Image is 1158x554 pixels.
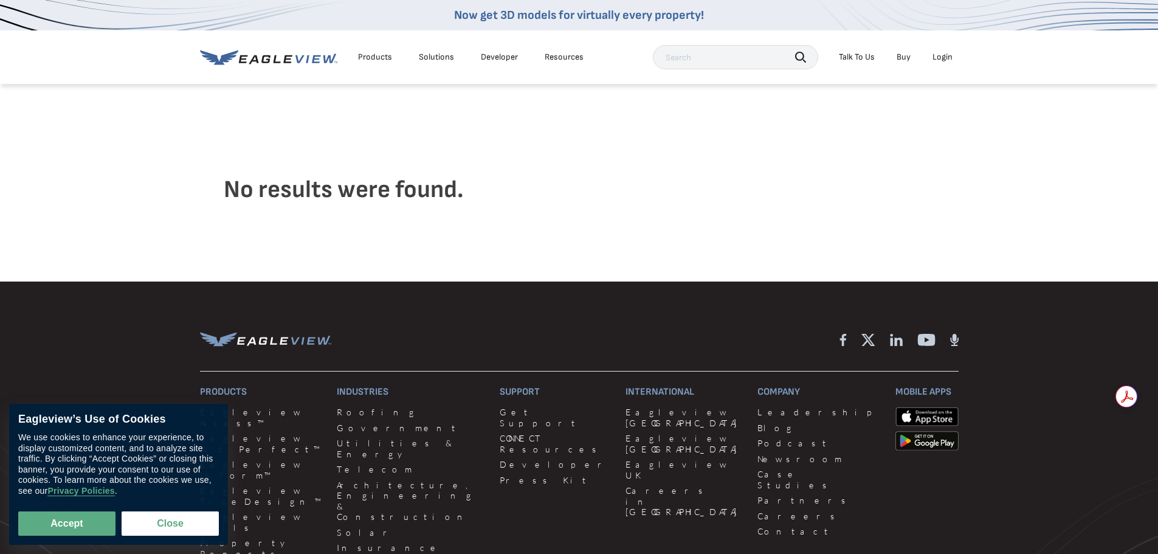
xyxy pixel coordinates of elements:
a: Developer [481,52,518,63]
a: Contact [757,526,880,537]
a: Architecture, Engineering & Construction [337,480,485,522]
a: Press Kit [500,475,611,486]
a: Eagleview [GEOGRAPHIC_DATA] [626,407,743,428]
a: Eagleview [GEOGRAPHIC_DATA] [626,433,743,454]
div: Talk To Us [839,52,875,63]
a: Careers [757,511,880,522]
div: Eagleview’s Use of Cookies [18,413,219,426]
button: Accept [18,511,115,536]
a: CONNECT Resources [500,433,611,454]
h3: Industries [337,386,485,398]
a: Eagleview Bid Perfect™ [200,433,323,454]
a: Roofing [337,407,485,418]
a: Buy [897,52,911,63]
a: Government [337,423,485,434]
h3: Support [500,386,611,398]
h4: No results were found. [224,144,935,236]
div: Solutions [419,52,454,63]
a: Eagleview Inform™ [200,459,323,480]
a: Developer [500,459,611,470]
img: google-play-store_b9643a.png [895,431,959,451]
a: Privacy Policies [47,486,114,496]
a: Telecom [337,464,485,475]
a: Utilities & Energy [337,438,485,459]
h3: International [626,386,743,398]
a: Eagleview UK [626,459,743,480]
a: Get Support [500,407,611,428]
a: Blog [757,423,880,434]
h3: Company [757,386,880,398]
div: We use cookies to enhance your experience, to display customized content, and to analyze site tra... [18,432,219,496]
input: Search [653,45,818,69]
h3: Mobile Apps [895,386,959,398]
a: Now get 3D models for virtually every property! [454,8,704,23]
a: Eagleview TrueDesign™ [200,485,323,507]
div: Resources [545,52,584,63]
div: Login [932,52,953,63]
a: Solar [337,527,485,538]
h3: Products [200,386,323,398]
a: Leadership [757,407,880,418]
a: Case Studies [757,469,880,490]
button: Close [122,511,219,536]
a: Insurance [337,542,485,553]
a: Eagleview Walls [200,511,323,533]
a: Eagleview Assess™ [200,407,323,428]
a: Newsroom [757,454,880,465]
a: Podcast [757,438,880,449]
div: Products [358,52,392,63]
img: apple-app-store.png [895,407,959,426]
a: Careers in [GEOGRAPHIC_DATA] [626,485,743,518]
a: Partners [757,495,880,506]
